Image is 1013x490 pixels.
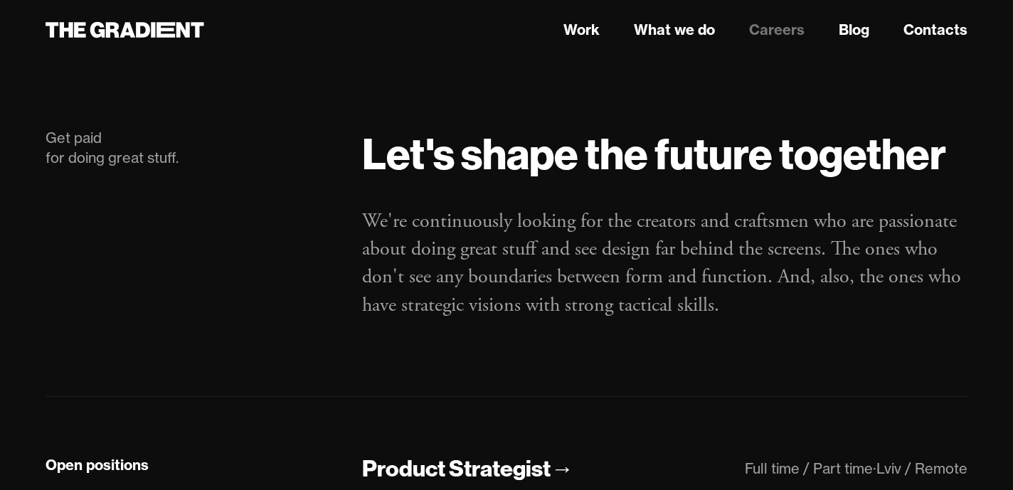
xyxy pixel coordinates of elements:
[362,454,551,484] div: Product Strategist
[362,208,967,319] p: We're continuously looking for the creators and craftsmen who are passionate about doing great st...
[563,19,600,41] a: Work
[46,456,149,474] strong: Open positions
[876,459,967,477] div: Lviv / Remote
[745,459,873,477] div: Full time / Part time
[634,19,715,41] a: What we do
[46,128,334,168] div: Get paid for doing great stuff.
[839,19,869,41] a: Blog
[749,19,805,41] a: Careers
[362,454,573,484] a: Product Strategist→
[873,459,876,477] div: ·
[551,454,573,484] div: →
[362,127,946,181] strong: Let's shape the future together
[903,19,967,41] a: Contacts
